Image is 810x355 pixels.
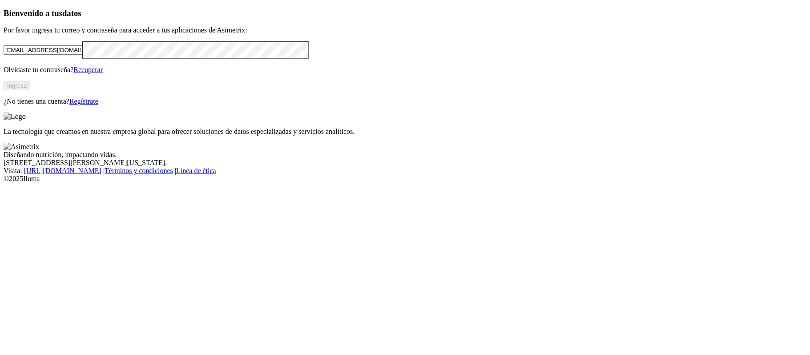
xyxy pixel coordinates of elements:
h3: Bienvenido a tus [4,8,806,18]
a: Línea de ética [176,167,216,174]
div: Visita : | | [4,167,806,175]
a: Recuperar [73,66,103,73]
a: [URL][DOMAIN_NAME] [24,167,101,174]
button: Ingresa [4,81,30,90]
div: [STREET_ADDRESS][PERSON_NAME][US_STATE]. [4,159,806,167]
p: Olvidaste tu contraseña? [4,66,806,74]
a: Términos y condiciones [105,167,173,174]
span: datos [62,8,81,18]
img: Logo [4,113,26,121]
p: Por favor ingresa tu correo y contraseña para acceder a tus aplicaciones de Asimetrix: [4,26,806,34]
p: ¿No tienes una cuenta? [4,97,806,105]
p: La tecnología que creamos en nuestra empresa global para ofrecer soluciones de datos especializad... [4,128,806,136]
div: Diseñando nutrición, impactando vidas. [4,151,806,159]
img: Asimetrix [4,143,39,151]
input: Tu correo [4,45,82,55]
div: © 2025 Iluma [4,175,806,183]
a: Regístrate [69,97,98,105]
